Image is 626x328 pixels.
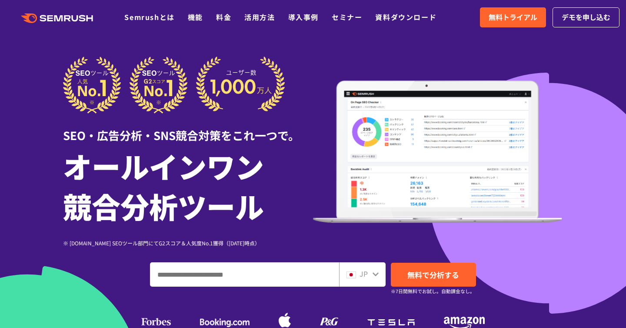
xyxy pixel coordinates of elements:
input: ドメイン、キーワードまたはURLを入力してください [150,263,339,286]
div: ※ [DOMAIN_NAME] SEOツール部門にてG2スコア＆人気度No.1獲得（[DATE]時点） [63,239,313,247]
span: 無料で分析する [407,269,459,280]
a: 機能 [188,12,203,22]
a: Semrushとは [124,12,174,22]
div: SEO・広告分析・SNS競合対策をこれ一つで。 [63,114,313,144]
a: 導入事例 [288,12,319,22]
a: 料金 [216,12,231,22]
span: 無料トライアル [489,12,537,23]
a: 無料トライアル [480,7,546,27]
span: デモを申し込む [562,12,610,23]
a: セミナー [332,12,362,22]
a: 活用方法 [244,12,275,22]
small: ※7日間無料でお試し。自動課金なし。 [391,287,475,295]
a: 無料で分析する [391,263,476,287]
a: 資料ダウンロード [375,12,436,22]
h1: オールインワン 競合分析ツール [63,146,313,226]
span: JP [360,268,368,279]
a: デモを申し込む [553,7,619,27]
